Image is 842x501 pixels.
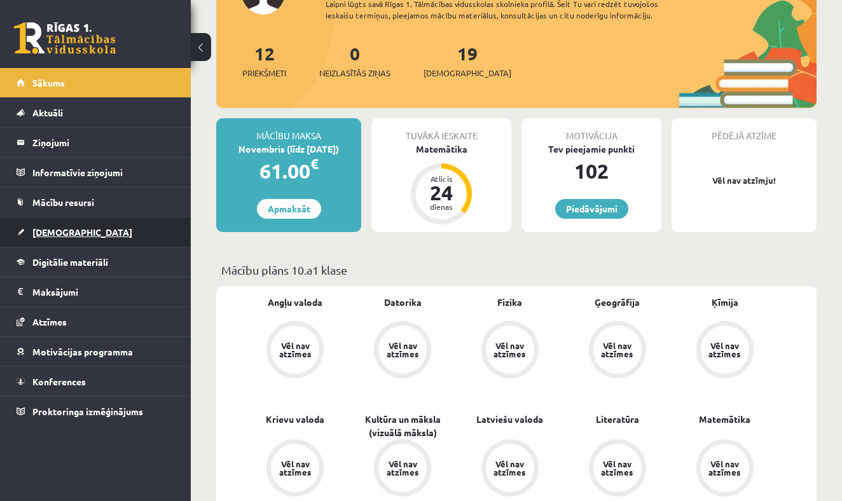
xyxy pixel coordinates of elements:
a: 0Neizlasītās ziņas [319,42,390,79]
div: Vēl nav atzīmes [277,460,313,476]
a: Krievu valoda [266,413,324,426]
p: Vēl nav atzīmju! [678,174,810,187]
a: Vēl nav atzīmes [563,321,671,381]
span: Aktuāli [32,107,63,118]
legend: Ziņojumi [32,128,175,157]
a: Ģeogrāfija [595,296,640,309]
a: Maksājumi [17,277,175,306]
a: 12Priekšmeti [242,42,286,79]
a: Latviešu valoda [476,413,543,426]
div: Atlicis [422,175,460,182]
div: Tev pieejamie punkti [521,142,661,156]
a: Angļu valoda [268,296,322,309]
div: 102 [521,156,661,186]
legend: Maksājumi [32,277,175,306]
div: Vēl nav atzīmes [707,460,743,476]
span: Neizlasītās ziņas [319,67,390,79]
div: Vēl nav atzīmes [492,460,528,476]
span: Priekšmeti [242,67,286,79]
div: Vēl nav atzīmes [385,460,420,476]
a: Motivācijas programma [17,337,175,366]
a: Atzīmes [17,307,175,336]
a: Kultūra un māksla (vizuālā māksla) [349,413,457,439]
a: Literatūra [596,413,639,426]
span: Motivācijas programma [32,346,133,357]
a: Aktuāli [17,98,175,127]
a: [DEMOGRAPHIC_DATA] [17,217,175,247]
a: Datorika [384,296,422,309]
div: Pēdējā atzīme [672,118,817,142]
a: Sākums [17,68,175,97]
span: [DEMOGRAPHIC_DATA] [424,67,511,79]
a: Vēl nav atzīmes [242,321,349,381]
div: Vēl nav atzīmes [492,341,528,358]
a: Vēl nav atzīmes [457,439,564,499]
span: Konferences [32,376,86,387]
a: Matemātika [699,413,750,426]
a: Vēl nav atzīmes [563,439,671,499]
a: Vēl nav atzīmes [671,321,778,381]
a: Ziņojumi [17,128,175,157]
div: Vēl nav atzīmes [385,341,420,358]
a: Konferences [17,367,175,396]
div: Motivācija [521,118,661,142]
span: Proktoringa izmēģinājums [32,406,143,417]
a: Apmaksāt [257,199,321,219]
span: Sākums [32,77,65,88]
div: Vēl nav atzīmes [277,341,313,358]
a: Piedāvājumi [555,199,628,219]
a: Ķīmija [712,296,738,309]
a: Vēl nav atzīmes [349,439,457,499]
div: Vēl nav atzīmes [707,341,743,358]
a: Proktoringa izmēģinājums [17,397,175,426]
div: Tuvākā ieskaite [371,118,511,142]
div: Mācību maksa [216,118,361,142]
a: 19[DEMOGRAPHIC_DATA] [424,42,511,79]
a: Mācību resursi [17,188,175,217]
div: Novembris (līdz [DATE]) [216,142,361,156]
a: Vēl nav atzīmes [457,321,564,381]
span: € [310,154,319,173]
div: dienas [422,203,460,210]
p: Mācību plāns 10.a1 klase [221,261,811,278]
div: Vēl nav atzīmes [600,341,635,358]
a: Rīgas 1. Tālmācības vidusskola [14,22,116,54]
span: Atzīmes [32,316,67,327]
div: 24 [422,182,460,203]
a: Fizika [497,296,522,309]
span: [DEMOGRAPHIC_DATA] [32,226,132,238]
span: Mācību resursi [32,196,94,208]
div: 61.00 [216,156,361,186]
legend: Informatīvie ziņojumi [32,158,175,187]
span: Digitālie materiāli [32,256,108,268]
a: Vēl nav atzīmes [671,439,778,499]
a: Vēl nav atzīmes [242,439,349,499]
a: Digitālie materiāli [17,247,175,277]
a: Vēl nav atzīmes [349,321,457,381]
div: Vēl nav atzīmes [600,460,635,476]
div: Matemātika [371,142,511,156]
a: Matemātika Atlicis 24 dienas [371,142,511,226]
a: Informatīvie ziņojumi [17,158,175,187]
